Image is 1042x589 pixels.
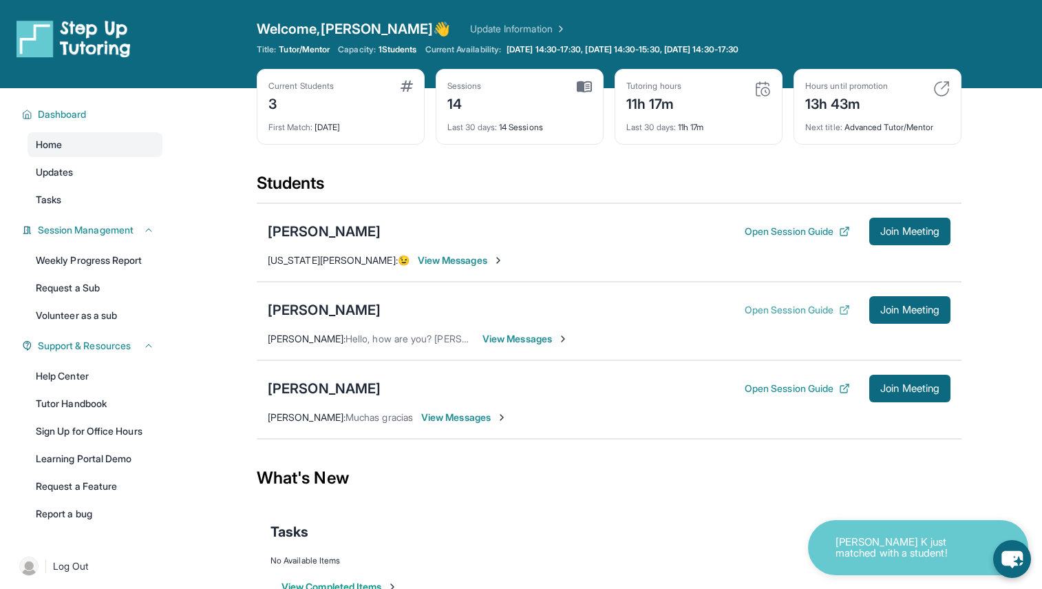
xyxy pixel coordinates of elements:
span: Join Meeting [880,384,939,393]
a: |Log Out [14,551,162,581]
div: Tutoring hours [626,81,681,92]
span: 1 Students [379,44,417,55]
a: Tasks [28,187,162,212]
img: Chevron Right [553,22,566,36]
img: card [577,81,592,93]
img: logo [17,19,131,58]
a: Request a Feature [28,474,162,499]
span: Tutor/Mentor [279,44,330,55]
span: Welcome, [PERSON_NAME] 👋 [257,19,451,39]
div: 11h 17m [626,114,771,133]
button: Support & Resources [32,339,154,353]
div: Students [257,172,961,203]
a: Help Center [28,364,162,389]
span: [PERSON_NAME] : [268,411,345,423]
div: 14 Sessions [447,114,592,133]
img: Chevron-Right [557,333,568,344]
span: Home [36,138,62,152]
span: Title: [257,44,276,55]
span: Current Availability: [425,44,501,55]
div: 11h 17m [626,92,681,114]
span: Join Meeting [880,306,939,314]
a: Sign Up for Office Hours [28,419,162,444]
div: 3 [268,92,334,114]
button: Join Meeting [869,296,950,324]
span: View Messages [418,254,504,267]
div: Hours until promotion [805,81,888,92]
button: Join Meeting [869,375,950,402]
span: Log Out [53,559,89,573]
a: Update Information [470,22,566,36]
span: Last 30 days : [626,122,676,132]
span: Next title : [805,122,842,132]
div: [PERSON_NAME] [268,300,381,320]
div: 14 [447,92,482,114]
a: Request a Sub [28,276,162,300]
span: Join Meeting [880,227,939,236]
button: Session Management [32,223,154,237]
span: 😉 [398,254,410,266]
button: Open Session Guide [745,225,850,238]
img: card [401,81,413,92]
img: Chevron-Right [493,255,504,266]
img: user-img [19,557,39,576]
span: Tasks [270,522,308,541]
button: Open Session Guide [745,303,850,317]
img: Chevron-Right [496,412,507,423]
button: Join Meeting [869,218,950,245]
span: Support & Resources [38,339,131,353]
div: Advanced Tutor/Mentor [805,114,950,133]
span: Muchas gracias [345,411,413,423]
button: Dashboard [32,107,154,121]
img: card [754,81,771,97]
div: [PERSON_NAME] [268,379,381,398]
div: Sessions [447,81,482,92]
span: Capacity: [338,44,376,55]
span: | [44,558,47,575]
span: Session Management [38,223,134,237]
a: Learning Portal Demo [28,446,162,471]
span: Tasks [36,193,61,207]
a: Updates [28,160,162,185]
span: Updates [36,165,74,179]
div: [PERSON_NAME] [268,222,381,241]
a: Weekly Progress Report [28,248,162,273]
img: card [933,81,950,97]
span: [US_STATE][PERSON_NAME] : [268,254,398,266]
span: Dashboard [38,107,87,121]
a: Volunteer as a sub [28,303,162,328]
div: No Available Items [270,555,948,566]
span: Last 30 days : [447,122,497,132]
a: [DATE] 14:30-17:30, [DATE] 14:30-15:30, [DATE] 14:30-17:30 [504,44,741,55]
span: Hello, how are you? [PERSON_NAME] is ready for the tutoring. [345,333,617,344]
p: [PERSON_NAME] K just matched with a student! [836,537,973,559]
button: Open Session Guide [745,382,850,395]
div: Current Students [268,81,334,92]
span: View Messages [421,411,507,424]
span: First Match : [268,122,312,132]
a: Home [28,132,162,157]
a: Tutor Handbook [28,391,162,416]
button: chat-button [993,540,1031,578]
span: View Messages [482,332,568,346]
div: [DATE] [268,114,413,133]
div: 13h 43m [805,92,888,114]
span: [DATE] 14:30-17:30, [DATE] 14:30-15:30, [DATE] 14:30-17:30 [507,44,738,55]
div: What's New [257,448,961,508]
a: Report a bug [28,502,162,526]
span: [PERSON_NAME] : [268,333,345,344]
